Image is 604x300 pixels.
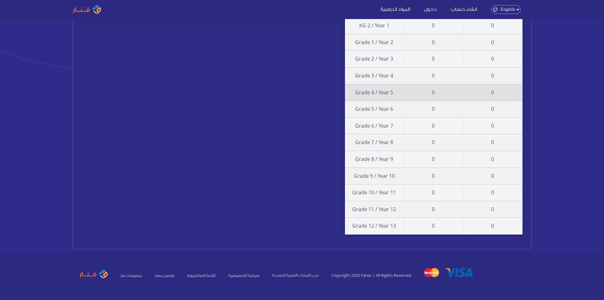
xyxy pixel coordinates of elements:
[463,218,523,235] td: 0
[345,84,404,101] td: Grade 4 / Year 5
[404,118,463,135] td: 0
[404,168,463,185] td: 0
[463,201,523,218] td: 0
[404,218,463,235] td: 0
[493,7,498,12] img: language.png
[345,34,404,51] td: Grade 1 / Year 2
[463,151,523,168] td: 0
[266,268,325,279] span: دبى، الامارات العربية المتحدة
[345,218,404,235] td: Grade 12 / Year 13
[228,273,259,278] a: سياسة الخصوصية
[404,201,463,218] td: 0
[187,273,216,278] a: الأحكام والشروط
[374,5,416,12] a: المواد الدراسية
[345,51,404,68] td: Grade 2 / Year 3
[404,51,463,68] td: 0
[404,17,463,34] td: 0
[463,17,523,34] td: 0
[345,151,404,168] td: Grade 8 / Year 9
[345,134,404,151] td: Grade 7 / Year 8
[463,134,523,151] td: 0
[463,34,523,51] td: 0
[345,201,404,218] td: Grade 11 / Year 12
[345,101,404,118] td: Grade 5 / Year 6
[404,84,463,101] td: 0
[418,5,443,12] a: دخول
[120,273,142,278] a: معلومات عنا
[463,84,523,101] td: 0
[463,168,523,185] td: 0
[345,17,404,34] td: KG 2 / Year 1
[404,101,463,118] td: 0
[404,134,463,151] td: 0
[463,68,523,84] td: 0
[445,5,483,12] a: انشاء حساب
[404,151,463,168] td: 0
[345,168,404,185] td: Grade 9 / Year 10
[463,51,523,68] td: 0
[345,118,404,135] td: Grade 6 / Year 7
[463,101,523,118] td: 0
[463,184,523,201] td: 0
[404,184,463,201] td: 0
[404,34,463,51] td: 0
[345,184,404,201] td: Grade 10 / Year 11
[155,273,174,278] a: تواصل معنا
[463,118,523,135] td: 0
[404,68,463,84] td: 0
[345,68,404,84] td: Grade 3 / Year 4
[331,268,411,279] span: Copyright 2025 Fanar | All Rights Reserved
